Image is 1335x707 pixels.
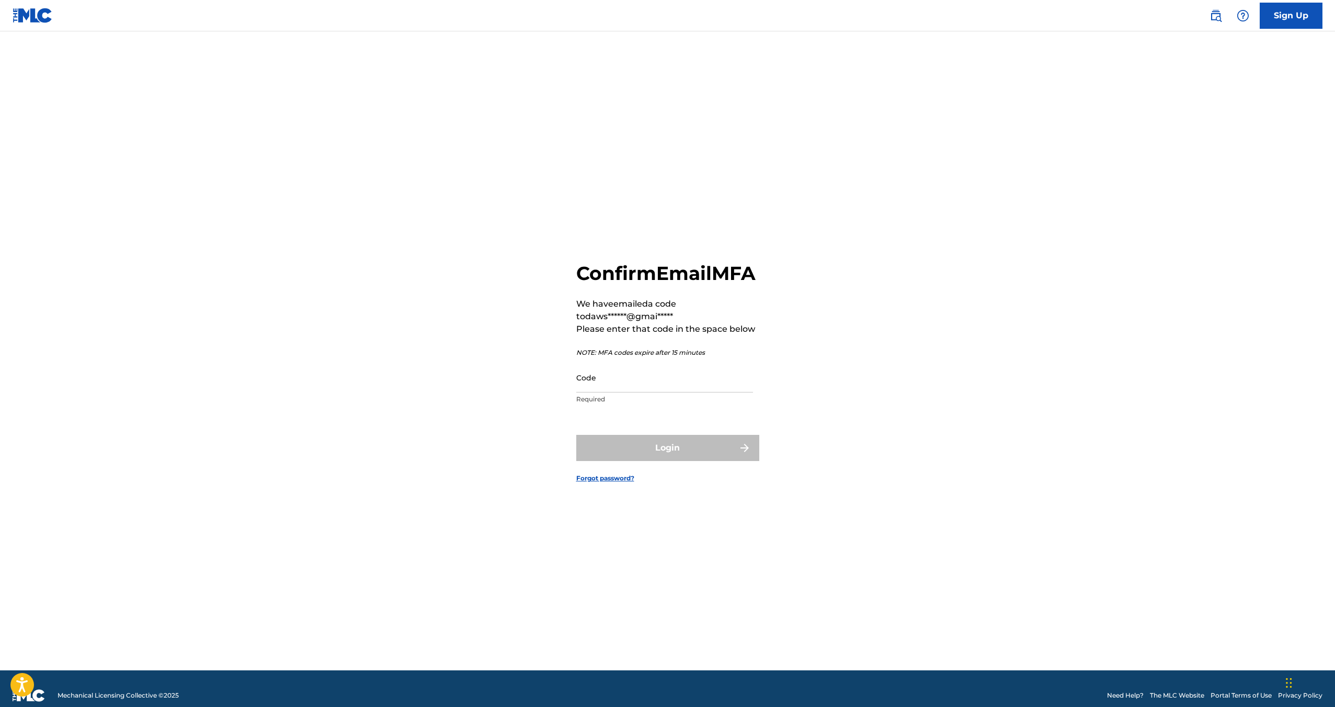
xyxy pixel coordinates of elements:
[1211,691,1272,700] a: Portal Terms of Use
[13,8,53,23] img: MLC Logo
[1237,9,1249,22] img: help
[1205,5,1226,26] a: Public Search
[576,262,759,285] h2: Confirm Email MFA
[1283,657,1335,707] iframe: Chat Widget
[576,395,753,404] p: Required
[576,474,634,483] a: Forgot password?
[1150,691,1204,700] a: The MLC Website
[576,348,759,357] p: NOTE: MFA codes expire after 15 minutes
[576,323,759,335] p: Please enter that code in the space below
[1278,691,1322,700] a: Privacy Policy
[1260,3,1322,29] a: Sign Up
[58,691,179,700] span: Mechanical Licensing Collective © 2025
[1233,5,1253,26] div: Help
[1286,667,1292,699] div: Drag
[1210,9,1222,22] img: search
[13,689,45,702] img: logo
[1107,691,1144,700] a: Need Help?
